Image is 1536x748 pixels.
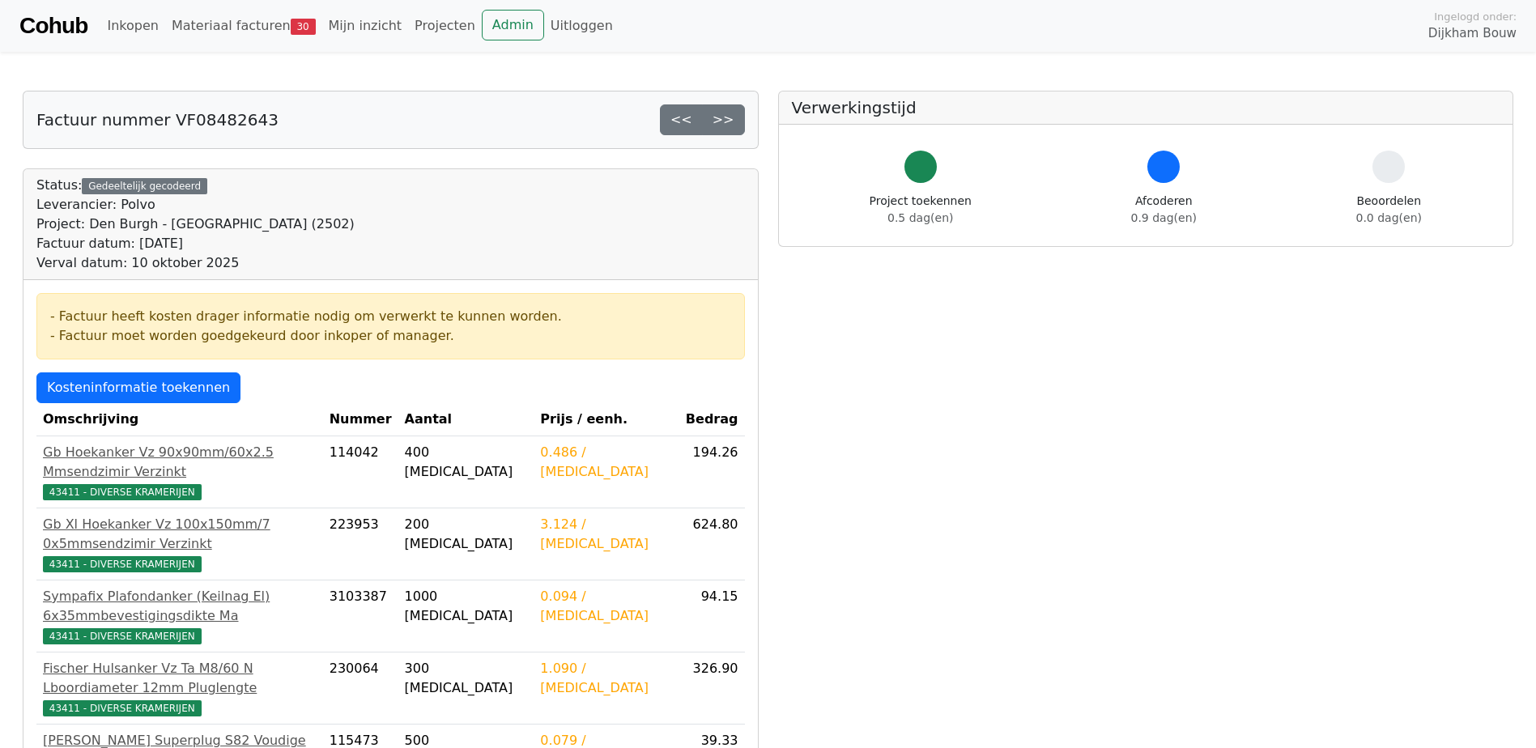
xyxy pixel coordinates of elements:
[36,110,279,130] h5: Factuur nummer VF08482643
[43,628,202,644] span: 43411 - DIVERSE KRAMERIJEN
[43,443,317,482] div: Gb Hoekanker Vz 90x90mm/60x2.5 Mmsendzimir Verzinkt
[36,372,240,403] a: Kosteninformatie toekennen
[100,10,164,42] a: Inkopen
[405,515,528,554] div: 200 [MEDICAL_DATA]
[678,580,744,652] td: 94.15
[1131,211,1197,224] span: 0.9 dag(en)
[678,652,744,725] td: 326.90
[702,104,745,135] a: >>
[323,652,398,725] td: 230064
[43,484,202,500] span: 43411 - DIVERSE KRAMERIJEN
[43,700,202,716] span: 43411 - DIVERSE KRAMERIJEN
[43,659,317,717] a: Fischer Hulsanker Vz Ta M8/60 N Lboordiameter 12mm Pluglengte43411 - DIVERSE KRAMERIJEN
[323,508,398,580] td: 223953
[678,403,744,436] th: Bedrag
[1434,9,1517,24] span: Ingelogd onder:
[792,98,1500,117] h5: Verwerkingstijd
[540,659,671,698] div: 1.090 / [MEDICAL_DATA]
[482,10,544,40] a: Admin
[36,215,355,234] div: Project: Den Burgh - [GEOGRAPHIC_DATA] (2502)
[678,508,744,580] td: 624.80
[322,10,409,42] a: Mijn inzicht
[398,403,534,436] th: Aantal
[36,253,355,273] div: Verval datum: 10 oktober 2025
[405,443,528,482] div: 400 [MEDICAL_DATA]
[540,515,671,554] div: 3.124 / [MEDICAL_DATA]
[43,587,317,626] div: Sympafix Plafondanker (Keilnag El) 6x35mmbevestigingsdikte Ma
[678,436,744,508] td: 194.26
[50,307,731,326] div: - Factuur heeft kosten drager informatie nodig om verwerkt te kunnen worden.
[43,515,317,573] a: Gb Xl Hoekanker Vz 100x150mm/7 0x5mmsendzimir Verzinkt43411 - DIVERSE KRAMERIJEN
[405,587,528,626] div: 1000 [MEDICAL_DATA]
[323,403,398,436] th: Nummer
[43,659,317,698] div: Fischer Hulsanker Vz Ta M8/60 N Lboordiameter 12mm Pluglengte
[323,580,398,652] td: 3103387
[36,403,323,436] th: Omschrijving
[43,556,202,572] span: 43411 - DIVERSE KRAMERIJEN
[870,193,972,227] div: Project toekennen
[1131,193,1197,227] div: Afcoderen
[82,178,207,194] div: Gedeeltelijk gecodeerd
[50,326,731,346] div: - Factuur moet worden goedgekeurd door inkoper of manager.
[19,6,87,45] a: Cohub
[408,10,482,42] a: Projecten
[660,104,703,135] a: <<
[323,436,398,508] td: 114042
[165,10,322,42] a: Materiaal facturen30
[291,19,316,35] span: 30
[1428,24,1517,43] span: Dijkham Bouw
[544,10,619,42] a: Uitloggen
[36,234,355,253] div: Factuur datum: [DATE]
[36,176,355,273] div: Status:
[1356,193,1422,227] div: Beoordelen
[540,587,671,626] div: 0.094 / [MEDICAL_DATA]
[534,403,678,436] th: Prijs / eenh.
[1356,211,1422,224] span: 0.0 dag(en)
[43,443,317,501] a: Gb Hoekanker Vz 90x90mm/60x2.5 Mmsendzimir Verzinkt43411 - DIVERSE KRAMERIJEN
[43,515,317,554] div: Gb Xl Hoekanker Vz 100x150mm/7 0x5mmsendzimir Verzinkt
[43,587,317,645] a: Sympafix Plafondanker (Keilnag El) 6x35mmbevestigingsdikte Ma43411 - DIVERSE KRAMERIJEN
[540,443,671,482] div: 0.486 / [MEDICAL_DATA]
[887,211,953,224] span: 0.5 dag(en)
[36,195,355,215] div: Leverancier: Polvo
[405,659,528,698] div: 300 [MEDICAL_DATA]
